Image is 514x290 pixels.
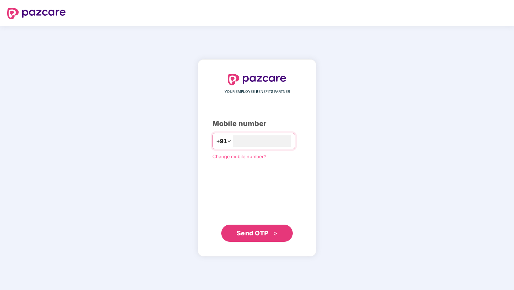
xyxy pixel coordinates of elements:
[212,118,302,129] div: Mobile number
[237,229,268,237] span: Send OTP
[224,89,290,95] span: YOUR EMPLOYEE BENEFITS PARTNER
[216,137,227,146] span: +91
[273,231,278,236] span: double-right
[227,139,231,143] span: down
[221,225,293,242] button: Send OTPdouble-right
[7,8,66,19] img: logo
[228,74,286,85] img: logo
[212,154,266,159] a: Change mobile number?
